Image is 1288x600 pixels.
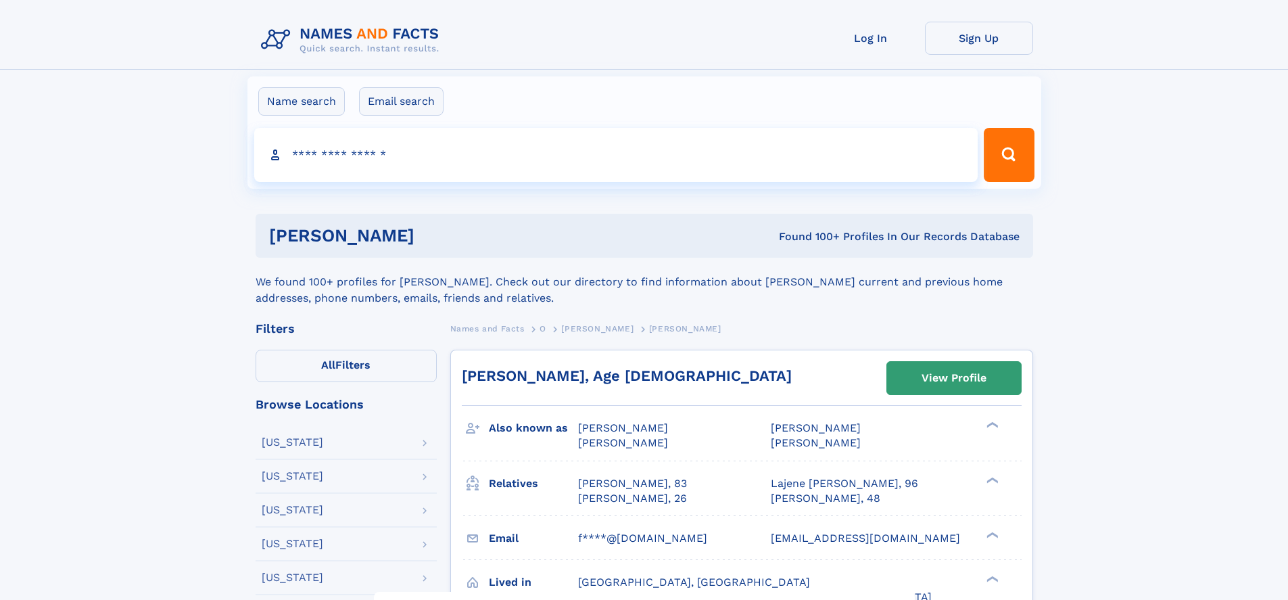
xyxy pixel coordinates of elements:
div: [US_STATE] [262,437,323,448]
a: O [540,320,546,337]
label: Name search [258,87,345,116]
h1: [PERSON_NAME] [269,227,597,244]
input: search input [254,128,978,182]
a: [PERSON_NAME], 48 [771,491,880,506]
div: [US_STATE] [262,471,323,482]
div: We found 100+ profiles for [PERSON_NAME]. Check out our directory to find information about [PERS... [256,258,1033,306]
img: Logo Names and Facts [256,22,450,58]
div: ❯ [983,574,999,583]
a: Lajene [PERSON_NAME], 96 [771,476,918,491]
label: Email search [359,87,444,116]
div: Filters [256,323,437,335]
span: [GEOGRAPHIC_DATA], [GEOGRAPHIC_DATA] [578,576,810,589]
a: [PERSON_NAME], 26 [578,491,687,506]
div: ❯ [983,530,999,539]
div: [US_STATE] [262,505,323,515]
div: [US_STATE] [262,538,323,549]
h3: Relatives [489,472,578,495]
div: View Profile [922,363,986,394]
h3: Also known as [489,417,578,440]
div: [US_STATE] [262,572,323,583]
span: O [540,324,546,333]
a: [PERSON_NAME], 83 [578,476,687,491]
label: Filters [256,350,437,382]
button: Search Button [984,128,1034,182]
span: [PERSON_NAME] [771,436,861,449]
span: [PERSON_NAME] [578,421,668,434]
span: [PERSON_NAME] [649,324,721,333]
a: View Profile [887,362,1021,394]
a: Names and Facts [450,320,525,337]
a: [PERSON_NAME], Age [DEMOGRAPHIC_DATA] [462,367,792,384]
a: Log In [817,22,925,55]
div: ❯ [983,476,999,484]
div: Browse Locations [256,398,437,411]
a: [PERSON_NAME] [561,320,634,337]
span: [PERSON_NAME] [771,421,861,434]
div: ❯ [983,421,999,430]
span: [PERSON_NAME] [578,436,668,449]
h3: Lived in [489,571,578,594]
span: [EMAIL_ADDRESS][DOMAIN_NAME] [771,532,960,545]
h3: Email [489,527,578,550]
span: All [321,359,335,371]
div: Found 100+ Profiles In Our Records Database [596,229,1020,244]
span: [PERSON_NAME] [561,324,634,333]
a: Sign Up [925,22,1033,55]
